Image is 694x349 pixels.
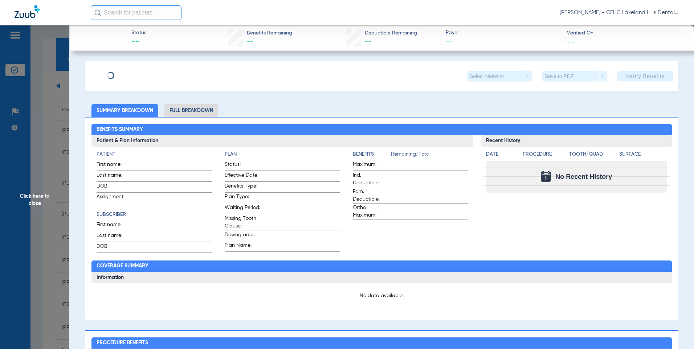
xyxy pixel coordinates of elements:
[541,171,551,182] img: Calendar
[91,124,672,136] h2: Benefits Summary
[486,151,517,161] app-breakdown-title: Date
[97,292,667,299] p: No data available.
[97,172,132,181] span: Last name:
[225,161,260,171] span: Status:
[353,151,391,161] app-breakdown-title: Benefits
[97,151,212,158] h4: Patient
[15,5,40,18] img: Zuub Logo
[481,135,672,147] h3: Recent History
[658,314,694,349] iframe: Chat Widget
[353,172,388,187] span: Ind. Deductible:
[91,337,672,349] h2: Procedure Benefits
[560,9,679,16] span: [PERSON_NAME] - CFHC Lakeland Hills Dental
[247,29,292,37] span: Benefits Remaining
[225,231,260,241] span: Downgrades:
[567,29,682,37] span: Verified On
[567,38,575,45] span: --
[131,37,146,47] span: --
[391,151,468,161] span: Remaining/Total
[353,204,388,219] span: Ortho Maximum:
[91,272,672,283] h3: Information
[225,204,260,214] span: Waiting Period:
[97,243,132,252] span: DOB:
[446,37,561,46] span: --
[97,232,132,242] span: Last name:
[353,161,388,171] span: Maximum:
[97,221,132,231] span: First name:
[225,242,260,251] span: Plan Name:
[523,151,567,158] h4: Procedure
[94,9,101,16] img: Search Icon
[91,260,672,272] h2: Coverage Summary
[555,173,612,180] span: No Recent History
[523,151,567,161] app-breakdown-title: Procedure
[619,151,667,158] h4: Surface
[486,151,517,158] h4: Date
[569,151,617,158] h4: Tooth/Quad
[97,193,132,203] span: Assignment:
[353,151,391,158] h4: Benefits
[446,29,561,37] span: Payer
[247,38,253,45] span: --
[131,29,146,37] span: Status
[97,182,132,192] span: DOB:
[97,161,132,171] span: First name:
[225,193,260,203] span: Plan Type:
[91,5,181,20] input: Search for patients
[225,182,260,192] span: Benefits Type:
[225,215,260,230] span: Missing Tooth Clause:
[164,104,218,117] li: Full Breakdown
[91,104,158,117] li: Summary Breakdown
[91,135,474,147] h3: Patient & Plan Information
[365,29,417,37] span: Deductible Remaining
[353,188,388,203] span: Fam. Deductible:
[569,151,617,161] app-breakdown-title: Tooth/Quad
[97,211,212,218] h4: Subscriber
[365,38,371,45] span: --
[619,151,667,161] app-breakdown-title: Surface
[225,172,260,181] span: Effective Date:
[225,151,340,158] h4: Plan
